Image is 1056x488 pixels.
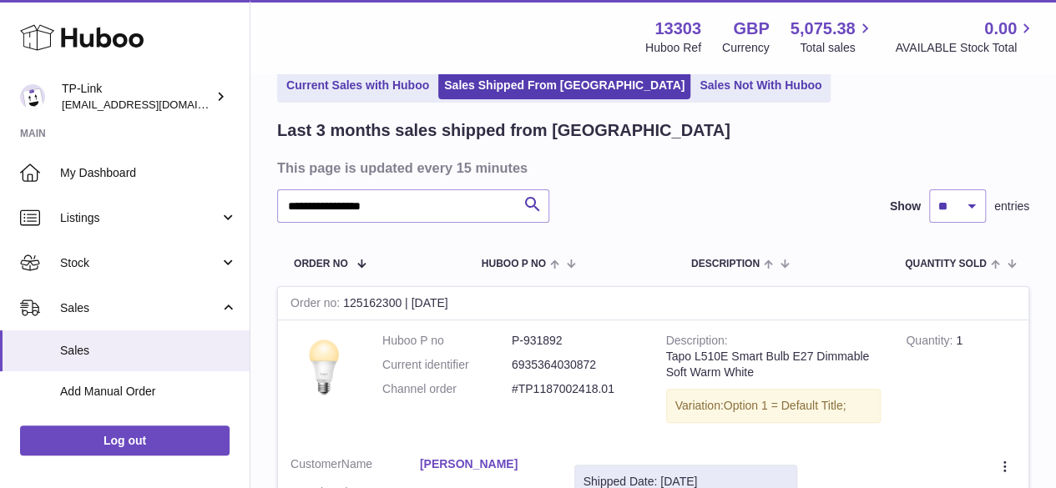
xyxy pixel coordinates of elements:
[654,18,701,40] strong: 13303
[512,357,641,373] dd: 6935364030872
[420,456,549,472] a: [PERSON_NAME]
[294,259,348,269] span: Order No
[791,18,856,40] span: 5,075.38
[691,259,760,269] span: Description
[60,255,220,271] span: Stock
[60,210,220,226] span: Listings
[60,300,220,316] span: Sales
[277,158,1025,177] h3: This page is updated every 15 minutes
[666,389,882,423] div: Variation:
[666,334,728,351] strong: Description
[62,81,212,113] div: TP-Link
[20,425,230,455] a: Log out
[382,357,512,373] dt: Current identifier
[666,349,882,380] div: Tapo L510E Smart Bulb E27 Dimmable Soft Warm White
[62,98,245,111] span: [EMAIL_ADDRESS][DOMAIN_NAME]
[994,199,1029,214] span: entries
[291,296,343,314] strong: Order no
[722,40,770,56] div: Currency
[482,259,546,269] span: Huboo P no
[906,334,956,351] strong: Quantity
[984,18,1017,40] span: 0.00
[512,381,641,397] dd: #TP1187002418.01
[20,84,45,109] img: internalAdmin-13303@internal.huboo.com
[791,18,875,56] a: 5,075.38 Total sales
[895,40,1036,56] span: AVAILABLE Stock Total
[291,456,420,476] dt: Name
[60,384,237,400] span: Add Manual Order
[645,40,701,56] div: Huboo Ref
[905,259,987,269] span: Quantity Sold
[280,72,435,99] a: Current Sales with Huboo
[291,333,357,400] img: L510E-Overview-01_large_1586306767589j.png
[694,72,827,99] a: Sales Not With Huboo
[512,333,641,349] dd: P-931892
[60,343,237,359] span: Sales
[800,40,874,56] span: Total sales
[277,119,730,142] h2: Last 3 months sales shipped from [GEOGRAPHIC_DATA]
[291,457,341,470] span: Customer
[890,199,921,214] label: Show
[733,18,769,40] strong: GBP
[278,287,1028,320] div: 125162300 | [DATE]
[895,18,1036,56] a: 0.00 AVAILABLE Stock Total
[724,399,846,412] span: Option 1 = Default Title;
[893,320,1028,444] td: 1
[382,381,512,397] dt: Channel order
[382,333,512,349] dt: Huboo P no
[60,165,237,181] span: My Dashboard
[438,72,690,99] a: Sales Shipped From [GEOGRAPHIC_DATA]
